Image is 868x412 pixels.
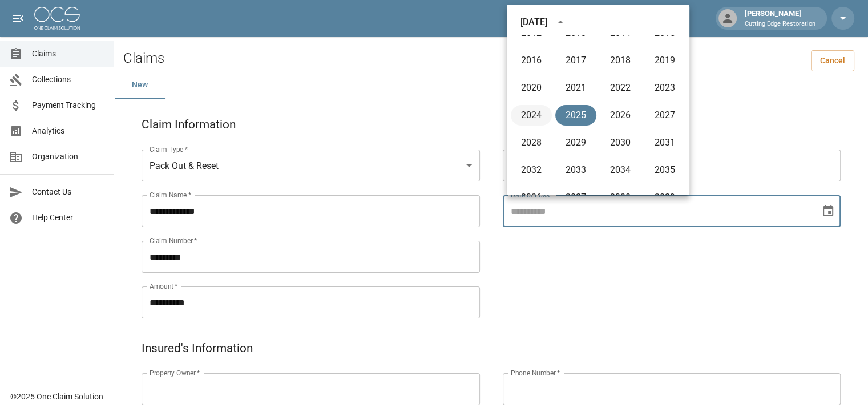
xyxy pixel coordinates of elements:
button: open drawer [7,7,30,30]
span: Collections [32,74,104,86]
button: 2039 [644,187,685,208]
button: 2025 [555,105,596,126]
div: © 2025 One Claim Solution [10,391,103,402]
button: 2027 [644,105,685,126]
p: Cutting Edge Restoration [745,19,815,29]
button: 2020 [511,78,552,98]
span: Contact Us [32,186,104,198]
button: 2033 [555,160,596,180]
label: Phone Number [511,368,560,378]
div: [DATE] [520,15,547,29]
span: Help Center [32,212,104,224]
button: 2019 [644,50,685,71]
button: 2030 [600,132,641,153]
div: [PERSON_NAME] [740,8,820,29]
button: 2018 [600,50,641,71]
button: 2036 [511,187,552,208]
span: Payment Tracking [32,99,104,111]
button: 2017 [555,50,596,71]
label: Claim Number [150,236,197,245]
button: 2024 [511,105,552,126]
button: Choose date [817,200,839,223]
h2: Claims [123,50,164,67]
label: Property Owner [150,368,200,378]
span: Analytics [32,125,104,137]
button: 2028 [511,132,552,153]
button: New [114,71,165,99]
button: 2035 [644,160,685,180]
div: Pack Out & Reset [142,150,480,181]
button: 2022 [600,78,641,98]
button: 2029 [555,132,596,153]
button: 2023 [644,78,685,98]
span: Claims [32,48,104,60]
button: 2037 [555,187,596,208]
button: 2034 [600,160,641,180]
a: Cancel [811,50,854,71]
button: 2016 [511,50,552,71]
label: Amount [150,281,178,291]
button: year view is open, switch to calendar view [551,13,570,32]
label: Claim Type [150,144,188,154]
label: Claim Name [150,190,191,200]
img: ocs-logo-white-transparent.png [34,7,80,30]
span: Organization [32,151,104,163]
div: dynamic tabs [114,71,868,99]
button: 2031 [644,132,685,153]
button: 2032 [511,160,552,180]
button: 2038 [600,187,641,208]
button: 2026 [600,105,641,126]
button: 2021 [555,78,596,98]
